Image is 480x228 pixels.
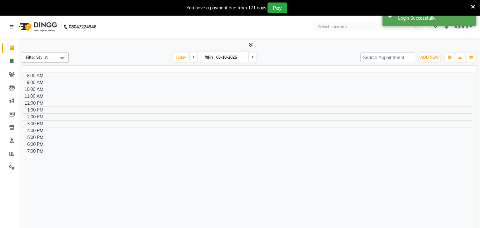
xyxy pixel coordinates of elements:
img: logo [16,18,59,36]
input: 2025-10-03 [214,53,246,62]
span: Admin [454,24,468,30]
div: 10:00 AM [23,86,45,93]
div: You have a payment due from 171 days [187,5,266,11]
input: Search Appointment [360,52,415,62]
div: 9:00 AM [26,79,45,86]
div: 2:00 PM [26,114,45,120]
span: Filter Stylist [26,55,48,60]
span: Today [173,52,189,62]
button: ADD NEW [419,53,440,62]
span: ADD NEW [420,55,439,60]
div: Select Location [318,24,347,30]
div: Login Successfully. [398,15,472,22]
div: 8:00 AM [26,72,45,79]
div: 5:00 PM [26,134,45,141]
button: Pay [267,2,287,13]
span: Fri [203,55,214,60]
div: 11:00 AM [23,93,45,100]
div: 4:00 PM [26,127,45,134]
div: 3:00 PM [26,121,45,127]
div: 1:00 PM [26,107,45,113]
div: 7:00 PM [26,148,45,155]
b: 08047224946 [69,18,96,36]
div: 12:00 PM [23,100,45,107]
div: 6:00 PM [26,141,45,148]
